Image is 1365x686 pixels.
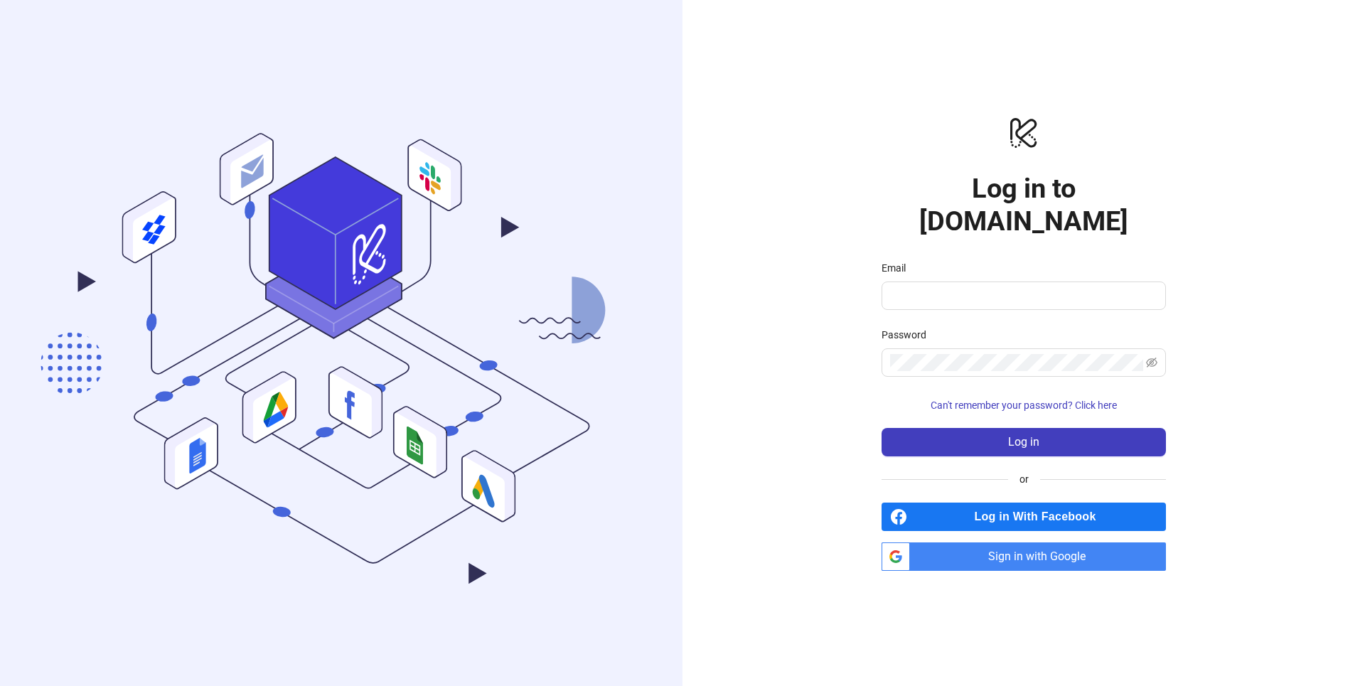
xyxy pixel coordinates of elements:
[890,354,1143,371] input: Password
[1008,471,1040,487] span: or
[882,327,936,343] label: Password
[916,542,1166,571] span: Sign in with Google
[931,400,1117,411] span: Can't remember your password? Click here
[882,503,1166,531] a: Log in With Facebook
[882,172,1166,237] h1: Log in to [DOMAIN_NAME]
[1146,357,1157,368] span: eye-invisible
[913,503,1166,531] span: Log in With Facebook
[882,400,1166,411] a: Can't remember your password? Click here
[1008,436,1039,449] span: Log in
[890,287,1155,304] input: Email
[882,542,1166,571] a: Sign in with Google
[882,428,1166,456] button: Log in
[882,394,1166,417] button: Can't remember your password? Click here
[882,260,915,276] label: Email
